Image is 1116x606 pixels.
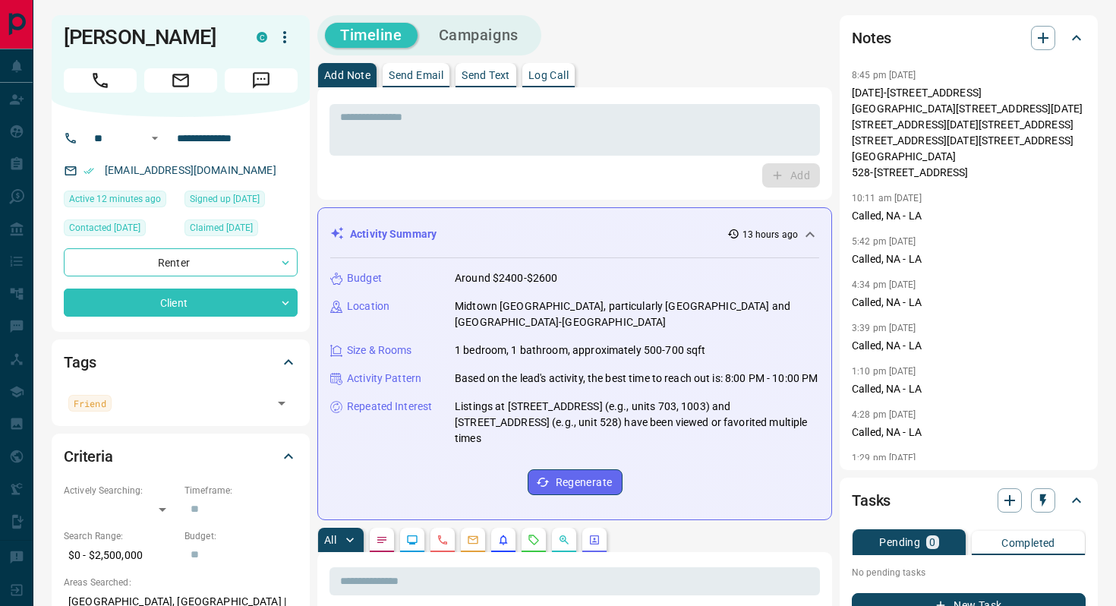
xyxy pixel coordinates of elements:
[64,543,177,568] p: $0 - $2,500,000
[64,191,177,212] div: Thu Sep 11 2025
[69,191,161,207] span: Active 12 minutes ago
[330,220,819,248] div: Activity Summary13 hours ago
[879,537,920,548] p: Pending
[852,279,916,290] p: 4:34 pm [DATE]
[105,164,276,176] a: [EMAIL_ADDRESS][DOMAIN_NAME]
[376,534,388,546] svg: Notes
[190,191,260,207] span: Signed up [DATE]
[64,438,298,475] div: Criteria
[558,534,570,546] svg: Opportunities
[852,323,916,333] p: 3:39 pm [DATE]
[467,534,479,546] svg: Emails
[64,68,137,93] span: Call
[406,534,418,546] svg: Lead Browsing Activity
[64,248,298,276] div: Renter
[64,444,113,469] h2: Criteria
[455,342,705,358] p: 1 bedroom, 1 bathroom, approximately 500-700 sqft
[325,23,418,48] button: Timeline
[64,25,234,49] h1: [PERSON_NAME]
[852,409,916,420] p: 4:28 pm [DATE]
[852,20,1086,56] div: Notes
[588,534,601,546] svg: Agent Actions
[455,399,819,447] p: Listings at [STREET_ADDRESS] (e.g., units 703, 1003) and [STREET_ADDRESS] (e.g., unit 528) have b...
[528,534,540,546] svg: Requests
[852,236,916,247] p: 5:42 pm [DATE]
[852,295,1086,311] p: Called, NA - LA
[852,70,916,80] p: 8:45 pm [DATE]
[146,129,164,147] button: Open
[84,166,94,176] svg: Email Verified
[852,561,1086,584] p: No pending tasks
[852,338,1086,354] p: Called, NA - LA
[852,425,1086,440] p: Called, NA - LA
[497,534,509,546] svg: Listing Alerts
[64,576,298,589] p: Areas Searched:
[347,342,412,358] p: Size & Rooms
[64,219,177,241] div: Sun Sep 22 2024
[64,484,177,497] p: Actively Searching:
[852,488,891,513] h2: Tasks
[64,350,96,374] h2: Tags
[347,399,432,415] p: Repeated Interest
[424,23,534,48] button: Campaigns
[455,371,818,387] p: Based on the lead's activity, the best time to reach out is: 8:00 PM - 10:00 PM
[437,534,449,546] svg: Calls
[324,70,370,80] p: Add Note
[64,289,298,317] div: Client
[852,208,1086,224] p: Called, NA - LA
[271,393,292,414] button: Open
[852,366,916,377] p: 1:10 pm [DATE]
[528,70,569,80] p: Log Call
[69,220,140,235] span: Contacted [DATE]
[64,344,298,380] div: Tags
[852,482,1086,519] div: Tasks
[929,537,935,548] p: 0
[74,396,106,411] span: Friend
[852,381,1086,397] p: Called, NA - LA
[184,219,298,241] div: Mon Sep 08 2025
[528,469,623,495] button: Regenerate
[389,70,443,80] p: Send Email
[64,529,177,543] p: Search Range:
[347,371,421,387] p: Activity Pattern
[852,453,916,463] p: 1:29 pm [DATE]
[852,251,1086,267] p: Called, NA - LA
[257,32,267,43] div: condos.ca
[144,68,217,93] span: Email
[1001,538,1055,548] p: Completed
[347,270,382,286] p: Budget
[455,298,819,330] p: Midtown [GEOGRAPHIC_DATA], particularly [GEOGRAPHIC_DATA] and [GEOGRAPHIC_DATA]-[GEOGRAPHIC_DATA]
[742,228,798,241] p: 13 hours ago
[455,270,557,286] p: Around $2400-$2600
[190,220,253,235] span: Claimed [DATE]
[852,26,891,50] h2: Notes
[184,484,298,497] p: Timeframe:
[347,298,389,314] p: Location
[350,226,437,242] p: Activity Summary
[462,70,510,80] p: Send Text
[852,85,1086,181] p: [DATE]-[STREET_ADDRESS][GEOGRAPHIC_DATA][STREET_ADDRESS][DATE][STREET_ADDRESS][DATE][STREET_ADDRE...
[852,193,922,204] p: 10:11 am [DATE]
[225,68,298,93] span: Message
[324,535,336,545] p: All
[184,191,298,212] div: Thu Jan 12 2023
[184,529,298,543] p: Budget:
